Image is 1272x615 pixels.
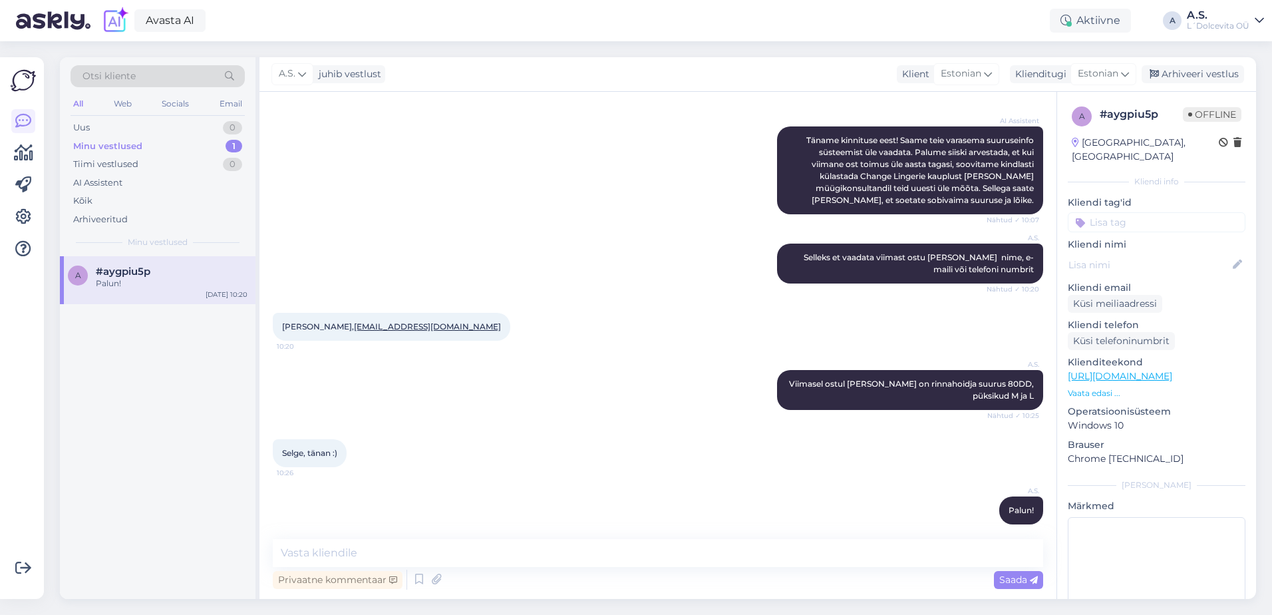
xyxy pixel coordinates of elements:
[1068,419,1245,433] p: Windows 10
[1068,405,1245,419] p: Operatsioonisüsteem
[1068,176,1245,188] div: Kliendi info
[1079,111,1085,121] span: a
[128,236,188,248] span: Minu vestlused
[206,290,247,300] div: [DATE] 10:20
[1187,10,1264,31] a: A.S.L´Dolcevita OÜ
[354,321,501,331] a: [EMAIL_ADDRESS][DOMAIN_NAME]
[1068,370,1172,382] a: [URL][DOMAIN_NAME]
[987,284,1039,294] span: Nähtud ✓ 10:20
[1068,387,1245,399] p: Vaata edasi ...
[73,158,138,171] div: Tiimi vestlused
[1068,318,1245,332] p: Kliendi telefon
[82,69,136,83] span: Otsi kliente
[73,194,92,208] div: Kõik
[11,68,36,93] img: Askly Logo
[1183,107,1241,122] span: Offline
[1068,332,1175,350] div: Küsi telefoninumbrit
[1068,238,1245,252] p: Kliendi nimi
[1068,258,1230,272] input: Lisa nimi
[1100,106,1183,122] div: # aygpiu5p
[273,571,402,589] div: Privaatne kommentaar
[1068,212,1245,232] input: Lisa tag
[1009,505,1034,515] span: Palun!
[1068,355,1245,369] p: Klienditeekond
[282,321,501,331] span: [PERSON_NAME],
[73,176,122,190] div: AI Assistent
[73,213,128,226] div: Arhiveeritud
[75,270,81,280] span: a
[1068,295,1162,313] div: Küsi meiliaadressi
[806,135,1036,205] span: Täname kinnituse eest! Saame teie varasema suuruseinfo süsteemist üle vaadata. Palume siiski arve...
[159,95,192,112] div: Socials
[71,95,86,112] div: All
[1050,9,1131,33] div: Aktiivne
[73,121,90,134] div: Uus
[1163,11,1182,30] div: A
[1068,499,1245,513] p: Märkmed
[134,9,206,32] a: Avasta AI
[1072,136,1219,164] div: [GEOGRAPHIC_DATA], [GEOGRAPHIC_DATA]
[1068,438,1245,452] p: Brauser
[1068,479,1245,491] div: [PERSON_NAME]
[1187,10,1249,21] div: A.S.
[804,252,1034,274] span: Selleks et vaadata viimast ostu [PERSON_NAME] nime, e-maili või telefoni numbrit
[897,67,929,81] div: Klient
[101,7,129,35] img: explore-ai
[226,140,242,153] div: 1
[989,359,1039,369] span: A.S.
[279,67,295,81] span: A.S.
[282,448,337,458] span: Selge, tänan :)
[1078,67,1118,81] span: Estonian
[1068,196,1245,210] p: Kliendi tag'id
[987,215,1039,225] span: Nähtud ✓ 10:07
[277,341,327,351] span: 10:20
[1068,281,1245,295] p: Kliendi email
[223,158,242,171] div: 0
[1142,65,1244,83] div: Arhiveeri vestlus
[1187,21,1249,31] div: L´Dolcevita OÜ
[73,140,142,153] div: Minu vestlused
[277,468,327,478] span: 10:26
[1068,452,1245,466] p: Chrome [TECHNICAL_ID]
[111,95,134,112] div: Web
[1010,67,1066,81] div: Klienditugi
[941,67,981,81] span: Estonian
[989,486,1039,496] span: A.S.
[217,95,245,112] div: Email
[989,116,1039,126] span: AI Assistent
[987,411,1039,421] span: Nähtud ✓ 10:25
[999,574,1038,586] span: Saada
[789,379,1036,401] span: Viimasel ostul [PERSON_NAME] on rinnahoidja suurus 80DD, püksikud M ja L
[989,525,1039,535] span: 10:26
[96,266,150,278] span: #aygpiu5p
[96,278,247,290] div: Palun!
[223,121,242,134] div: 0
[989,233,1039,243] span: A.S.
[313,67,381,81] div: juhib vestlust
